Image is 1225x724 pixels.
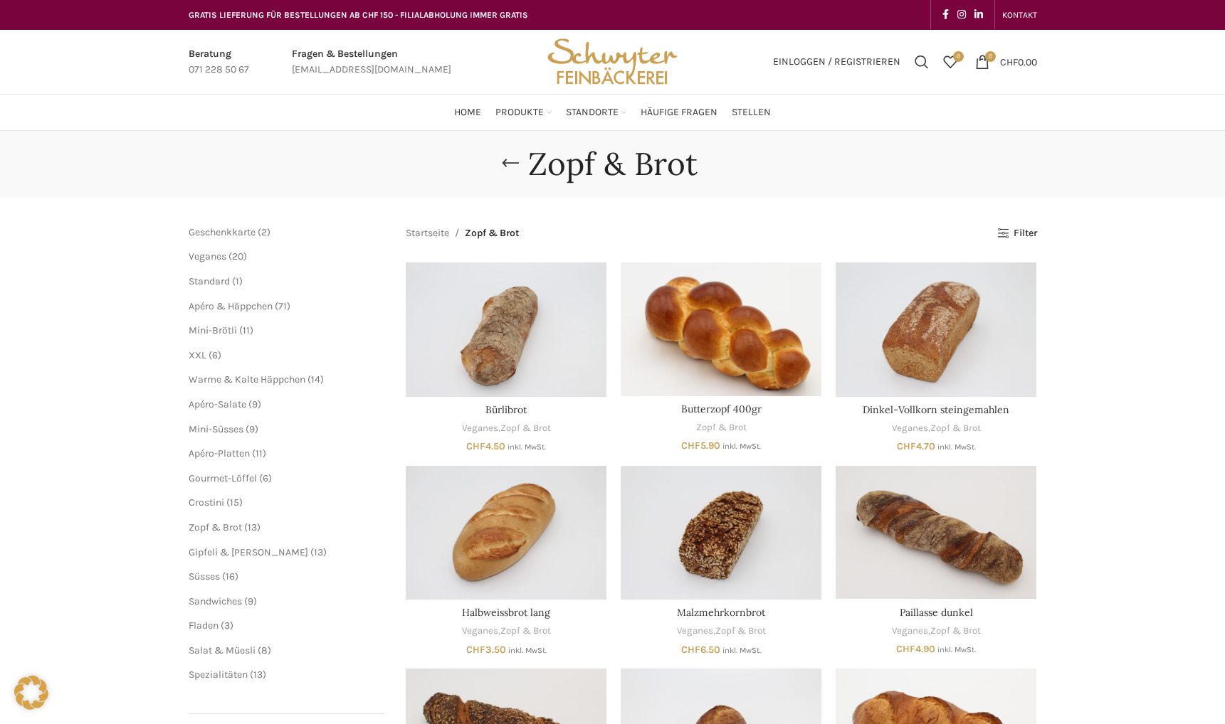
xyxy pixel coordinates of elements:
[314,546,323,558] span: 13
[542,55,682,67] a: Site logo
[908,48,936,76] a: Suchen
[863,403,1009,416] a: Dinkel-Vollkorn steingemahlen
[566,98,626,127] a: Standorte
[226,570,235,582] span: 16
[985,51,996,62] span: 0
[508,442,546,452] small: inkl. MwSt.
[495,106,544,119] span: Produkte
[189,398,246,410] a: Apéro-Salate
[1000,55,1018,68] span: CHF
[261,226,267,238] span: 2
[836,466,1036,600] a: Paillasse dunkel
[930,624,981,638] a: Zopf & Brot
[189,373,305,385] a: Warme & Kalte Häppchen
[641,98,717,127] a: Häufige Fragen
[937,645,976,654] small: inkl. MwSt.
[466,644,485,656] span: CHF
[189,447,250,459] a: Apéro-Platten
[230,496,239,509] span: 15
[189,669,248,681] span: Spezialitäten
[189,619,219,632] a: Fladen
[621,624,821,638] div: ,
[722,646,761,655] small: inkl. MwSt.
[189,546,308,558] a: Gipfeli & [PERSON_NAME]
[953,5,970,25] a: Instagram social link
[406,466,606,600] a: Halbweissbrot lang
[892,422,928,435] a: Veganes
[722,442,761,451] small: inkl. MwSt.
[937,442,976,452] small: inkl. MwSt.
[930,422,981,435] a: Zopf & Brot
[773,57,900,67] span: Einloggen / Registrieren
[212,349,218,361] span: 6
[248,595,253,607] span: 9
[189,423,243,435] a: Mini-Süsses
[243,324,250,336] span: 11
[462,624,498,638] a: Veganes
[621,466,821,600] a: Malzmehrkornbrot
[189,472,257,484] a: Gourmet-Löffel
[189,521,242,533] a: Zopf & Brot
[189,349,206,361] a: XXL
[936,48,964,76] a: 0
[970,5,987,25] a: Linkedin social link
[182,98,1044,127] div: Main navigation
[566,106,619,119] span: Standorte
[1000,55,1037,68] bdi: 0.00
[189,324,237,336] a: Mini-Brötli
[454,98,481,127] a: Home
[406,225,519,241] nav: Breadcrumb
[892,624,928,638] a: Veganes
[696,421,747,435] a: Zopf & Brot
[677,606,765,619] a: Malzmehrkornbrot
[766,48,908,76] a: Einloggen / Registrieren
[465,225,519,241] span: Zopf & Brot
[189,226,256,238] a: Geschenkkarte
[224,619,230,632] span: 3
[466,644,506,656] bdi: 3.50
[715,624,766,638] a: Zopf & Brot
[189,570,220,582] a: Süsses
[836,624,1036,638] div: ,
[466,440,505,452] bdi: 4.50
[896,643,915,655] span: CHF
[466,440,485,452] span: CHF
[528,145,698,183] h1: Zopf & Brot
[253,669,263,681] span: 13
[968,48,1044,76] a: 0 CHF0.00
[189,300,273,312] a: Apéro & Häppchen
[232,250,243,262] span: 20
[278,300,287,312] span: 71
[936,48,964,76] div: Meine Wunschliste
[236,275,239,287] span: 1
[1002,1,1037,29] a: KONTAKT
[189,595,242,607] a: Sandwiches
[485,403,527,416] a: Bürlibrot
[252,398,258,410] span: 9
[261,644,268,656] span: 8
[681,440,700,452] span: CHF
[681,644,720,656] bdi: 6.50
[292,46,451,78] a: Infobox link
[189,250,226,262] a: Veganes
[495,98,552,127] a: Produkte
[997,228,1036,240] a: Filter
[732,98,771,127] a: Stellen
[836,262,1036,396] a: Dinkel-Vollkorn steingemahlen
[938,5,953,25] a: Facebook social link
[406,262,606,396] a: Bürlibrot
